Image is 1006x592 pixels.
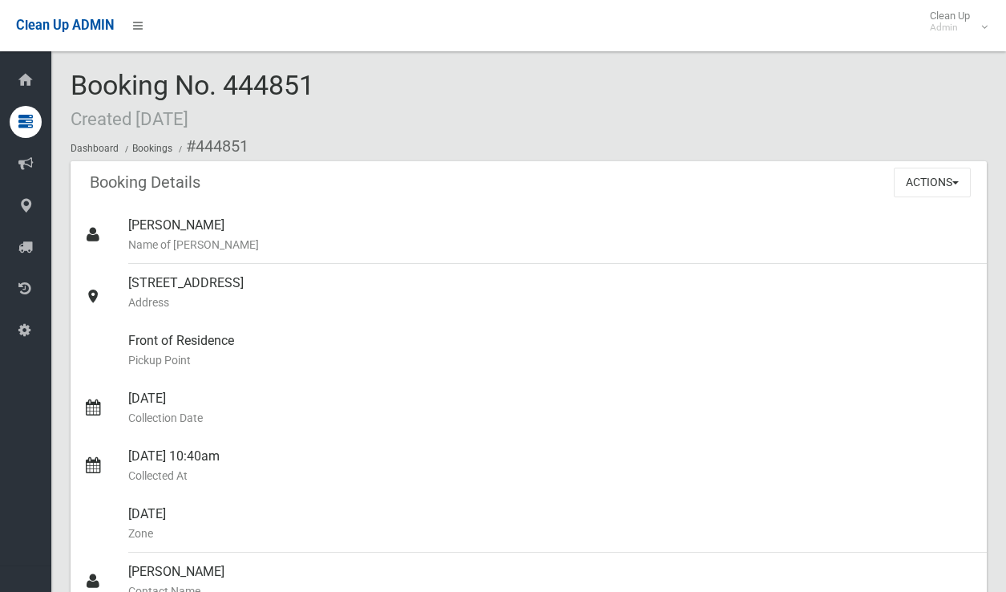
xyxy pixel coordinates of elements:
[71,143,119,154] a: Dashboard
[128,206,974,264] div: [PERSON_NAME]
[71,69,314,132] span: Booking No. 444851
[175,132,248,161] li: #444851
[128,408,974,428] small: Collection Date
[128,437,974,495] div: [DATE] 10:40am
[128,495,974,553] div: [DATE]
[132,143,172,154] a: Bookings
[16,18,114,33] span: Clean Up ADMIN
[128,466,974,485] small: Collected At
[128,322,974,379] div: Front of Residence
[922,10,986,34] span: Clean Up
[128,379,974,437] div: [DATE]
[128,293,974,312] small: Address
[128,351,974,370] small: Pickup Point
[894,168,971,197] button: Actions
[930,22,970,34] small: Admin
[128,524,974,543] small: Zone
[128,235,974,254] small: Name of [PERSON_NAME]
[128,264,974,322] div: [STREET_ADDRESS]
[71,167,220,198] header: Booking Details
[71,108,188,129] small: Created [DATE]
